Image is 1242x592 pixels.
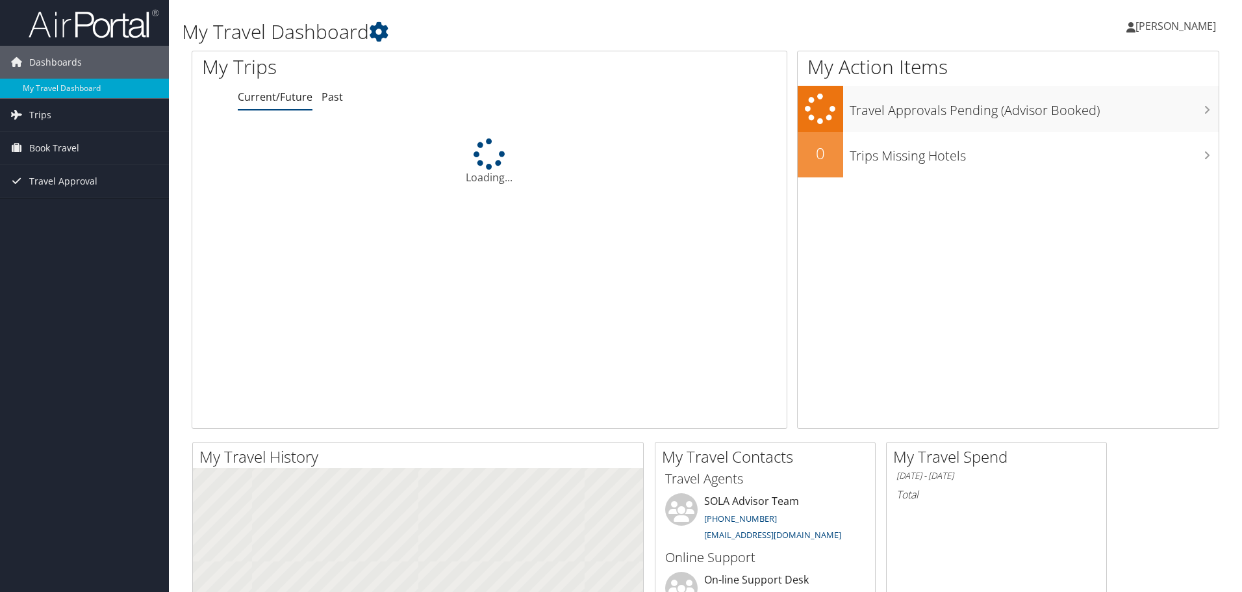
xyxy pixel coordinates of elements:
a: [PERSON_NAME] [1126,6,1229,45]
h1: My Travel Dashboard [182,18,880,45]
span: Trips [29,99,51,131]
h2: My Travel Contacts [662,446,875,468]
span: Book Travel [29,132,79,164]
a: 0Trips Missing Hotels [798,132,1219,177]
h2: My Travel Spend [893,446,1106,468]
h2: My Travel History [199,446,643,468]
a: [EMAIL_ADDRESS][DOMAIN_NAME] [704,529,841,541]
span: Travel Approval [29,165,97,198]
a: Travel Approvals Pending (Advisor Booked) [798,86,1219,132]
h3: Travel Agents [665,470,865,488]
span: Dashboards [29,46,82,79]
h6: [DATE] - [DATE] [896,470,1096,482]
div: Loading... [192,138,787,185]
img: airportal-logo.png [29,8,158,39]
a: Past [322,90,343,104]
h3: Trips Missing Hotels [850,140,1219,165]
li: SOLA Advisor Team [659,493,872,547]
h2: 0 [798,142,843,164]
a: [PHONE_NUMBER] [704,513,777,524]
a: Current/Future [238,90,312,104]
h3: Online Support [665,548,865,567]
h3: Travel Approvals Pending (Advisor Booked) [850,95,1219,120]
h1: My Action Items [798,53,1219,81]
span: [PERSON_NAME] [1135,19,1216,33]
h1: My Trips [202,53,529,81]
h6: Total [896,487,1096,502]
